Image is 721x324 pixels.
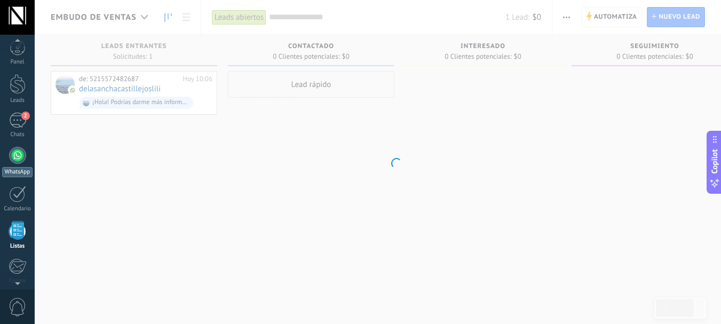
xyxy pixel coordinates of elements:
span: Copilot [709,149,720,173]
div: Leads [2,97,33,104]
span: 2 [21,112,30,120]
div: Chats [2,131,33,138]
div: Calendario [2,206,33,212]
div: Listas [2,243,33,250]
div: Panel [2,59,33,66]
div: WhatsApp [2,167,33,177]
